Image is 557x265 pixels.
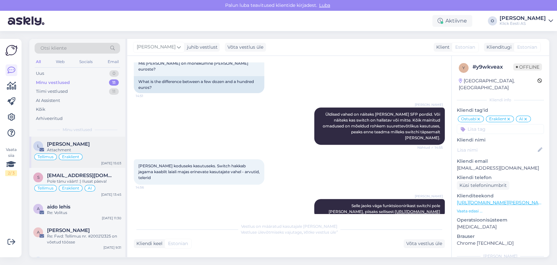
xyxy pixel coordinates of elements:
span: Nähtud ✓ 14:55 [417,145,443,150]
div: Kliendi keel [134,240,162,247]
div: Aktiivne [432,15,472,27]
span: [PERSON_NAME] [415,102,443,107]
p: Klienditeekond [457,192,544,199]
p: Kliendi nimi [457,137,544,143]
span: Tellimus [38,155,54,159]
i: „Võtke vestlus üle” [302,230,338,235]
span: AI [88,186,92,190]
div: [DATE] 9:31 [103,245,121,250]
a: [PERSON_NAME]Klick Eesti AS [500,16,553,26]
img: Askly Logo [5,44,18,57]
span: Estonian [455,44,475,51]
div: Küsi telefoninumbrit [457,181,509,190]
div: Attachment [47,147,121,153]
div: Klienditugi [484,44,512,51]
span: Offline [513,63,542,71]
div: Uus [36,70,44,77]
span: Minu vestlused [63,127,92,133]
a: [URL][DOMAIN_NAME] [395,209,440,214]
div: Võta vestlus üle [225,43,266,52]
p: Brauser [457,233,544,240]
div: Vaata siia [5,147,17,176]
p: Kliendi tag'id [457,107,544,114]
p: [MEDICAL_DATA] [457,224,544,230]
span: Annemari Oherd [47,227,90,233]
p: Operatsioonisüsteem [457,217,544,224]
span: a [37,206,40,211]
span: Luba [317,2,332,8]
div: 0 [109,70,119,77]
p: [EMAIL_ADDRESS][DOMAIN_NAME] [457,165,544,172]
div: juhib vestlust [184,44,218,51]
div: Re: Fwd: Tellimus nr. #200212325 on võetud töösse [47,233,121,245]
span: Üldised vahed on näiteks [PERSON_NAME] SFP pordid. Või näiteks kas switch on hallatav või mitte. ... [323,112,441,140]
span: [PERSON_NAME] [415,194,443,199]
p: Kliendi telefon [457,174,544,181]
span: 14:56 [136,185,160,190]
div: What is the difference between a few dozen and a hundred euros? [134,76,264,93]
input: Lisa nimi [457,146,536,154]
span: [PERSON_NAME] koduseks kasutuseks. Switch hakkab jagama kaablit laiali majas erinevate kasutajate... [138,163,261,180]
span: Liina Tanvel [47,141,90,147]
div: Pole tänu väärt! :) Ilusat päeva! [47,178,121,184]
span: siimkurs1@gmail.com [47,173,115,178]
input: Lisa tag [457,124,544,134]
span: Ostuabi [461,117,476,121]
span: Otsi kliente [40,45,67,52]
span: Estonian [168,240,188,247]
div: Kliendi info [457,97,544,103]
span: y [462,65,465,70]
div: 2 / 3 [5,170,17,176]
span: info@etselekter.ee [47,257,115,263]
div: All [35,58,42,66]
div: # y9wkveax [472,63,513,71]
div: Klick Eesti AS [500,21,546,26]
span: s [37,175,39,180]
span: aido lehis [47,204,70,210]
div: Klient [434,44,450,51]
span: Eraklient [62,186,79,190]
span: AI [519,117,523,121]
div: [PERSON_NAME] [500,16,546,21]
div: AI Assistent [36,97,60,104]
div: 11 [109,79,119,86]
span: L [37,143,39,148]
div: Kõik [36,106,45,113]
span: Vestlus on määratud kasutajale [PERSON_NAME] [241,224,337,229]
span: Estonian [517,44,537,51]
span: Tellimus [38,186,54,190]
p: Chrome [TECHNICAL_ID] [457,240,544,247]
div: [PERSON_NAME] [457,253,544,259]
div: Võta vestlus üle [404,239,445,248]
div: [GEOGRAPHIC_DATA], [GEOGRAPHIC_DATA] [459,77,537,91]
div: Socials [78,58,94,66]
div: [DATE] 13:45 [101,192,121,197]
div: [DATE] 11:30 [102,216,121,221]
span: Eraklient [62,155,79,159]
p: Vaata edasi ... [457,208,544,214]
div: Web [54,58,66,66]
div: Minu vestlused [36,79,70,86]
div: 11 [109,88,119,95]
a: [URL][DOMAIN_NAME][PERSON_NAME] [457,200,547,206]
span: Vestluse ülevõtmiseks vajutage [241,230,338,235]
span: Eraklient [489,117,506,121]
span: Selle jaoks väga funktsioonirikast switchi pole [PERSON_NAME], piisaks sellisest: [329,203,441,214]
div: Email [106,58,120,66]
span: 14:51 [136,93,160,98]
span: A [37,230,40,235]
p: Kliendi email [457,158,544,165]
div: Re: Volitus [47,210,121,216]
div: Tiimi vestlused [36,88,68,95]
div: [DATE] 15:03 [101,161,121,166]
div: Arhiveeritud [36,115,63,122]
span: [PERSON_NAME] [137,43,176,51]
div: O [488,16,497,25]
